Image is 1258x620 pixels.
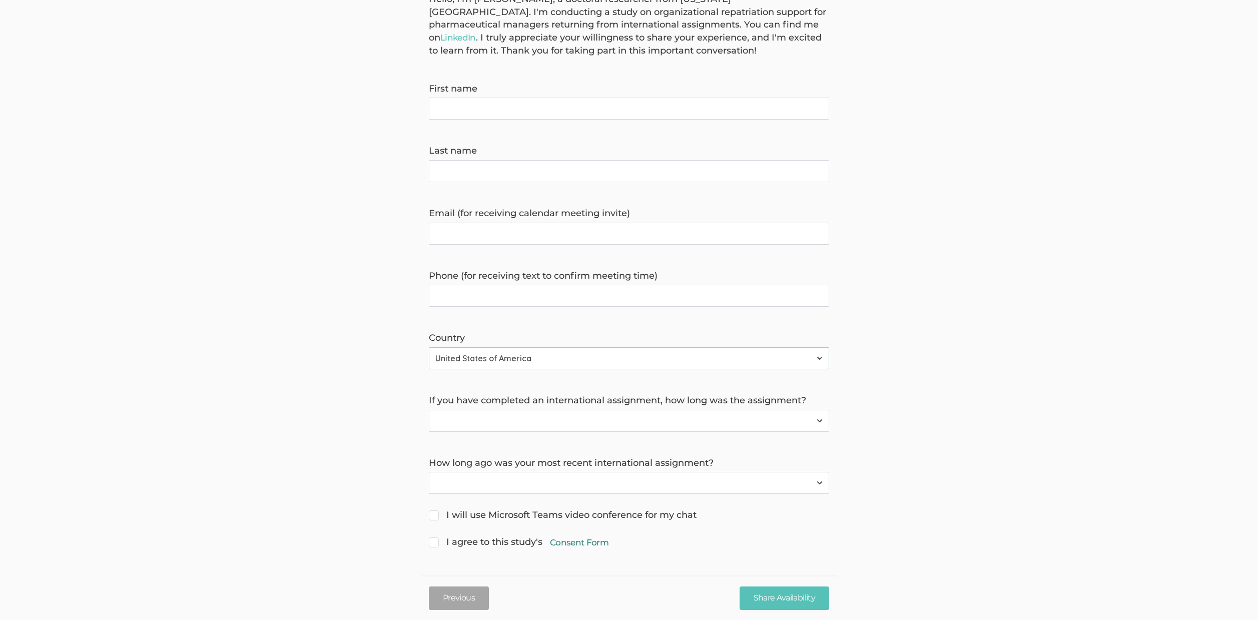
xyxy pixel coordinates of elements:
button: Previous [429,586,489,610]
input: Share Availability [740,586,829,610]
label: Country [429,332,829,345]
a: LinkedIn [440,33,476,43]
label: First name [429,83,829,96]
label: If you have completed an international assignment, how long was the assignment? [429,394,829,407]
label: How long ago was your most recent international assignment? [429,457,829,470]
label: Phone (for receiving text to confirm meeting time) [429,270,829,283]
span: I agree to this study's [429,536,608,549]
label: Email (for receiving calendar meeting invite) [429,207,829,220]
span: I will use Microsoft Teams video conference for my chat [429,509,697,522]
label: Last name [429,145,829,158]
a: Consent Form [550,536,608,548]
